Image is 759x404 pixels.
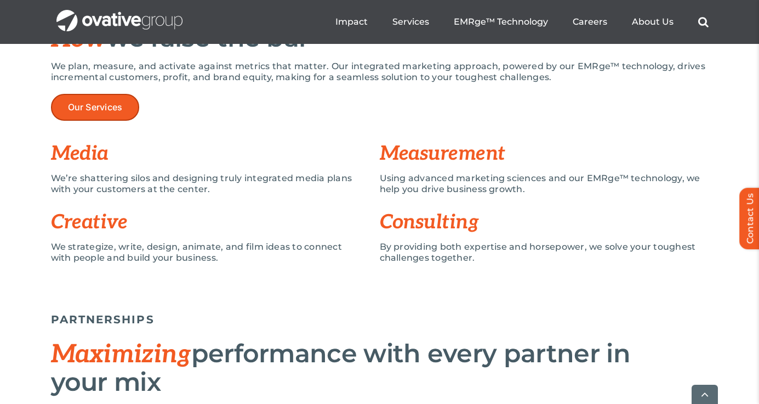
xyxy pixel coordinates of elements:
p: Using advanced marketing sciences and our EMRge™ technology, we help you drive business growth. [380,173,709,195]
nav: Menu [335,4,709,40]
a: Impact [335,16,368,27]
a: OG_Full_horizontal_WHT [56,9,182,19]
h3: Media [51,143,380,165]
h2: performance with every partner in your mix [51,340,709,396]
h3: Measurement [380,143,709,165]
a: Services [392,16,429,27]
a: Careers [573,16,607,27]
span: Our Services [68,102,123,113]
p: We’re shattering silos and designing truly integrated media plans with your customers at the center. [51,173,363,195]
h5: PARTNERSHIPS [51,313,709,326]
p: We strategize, write, design, animate, and film ideas to connect with people and build your busin... [51,242,363,263]
p: By providing both expertise and horsepower, we solve your toughest challenges together. [380,242,709,263]
a: Our Services [51,94,140,121]
p: We plan, measure, and activate against metrics that matter. Our integrated marketing approach, po... [51,61,709,83]
span: Maximizing [51,339,191,370]
h3: Consulting [380,211,709,233]
h2: we raise the bar [51,24,709,53]
a: EMRge™ Technology [454,16,548,27]
a: About Us [632,16,674,27]
h3: Creative [51,211,380,233]
a: Search [698,16,709,27]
